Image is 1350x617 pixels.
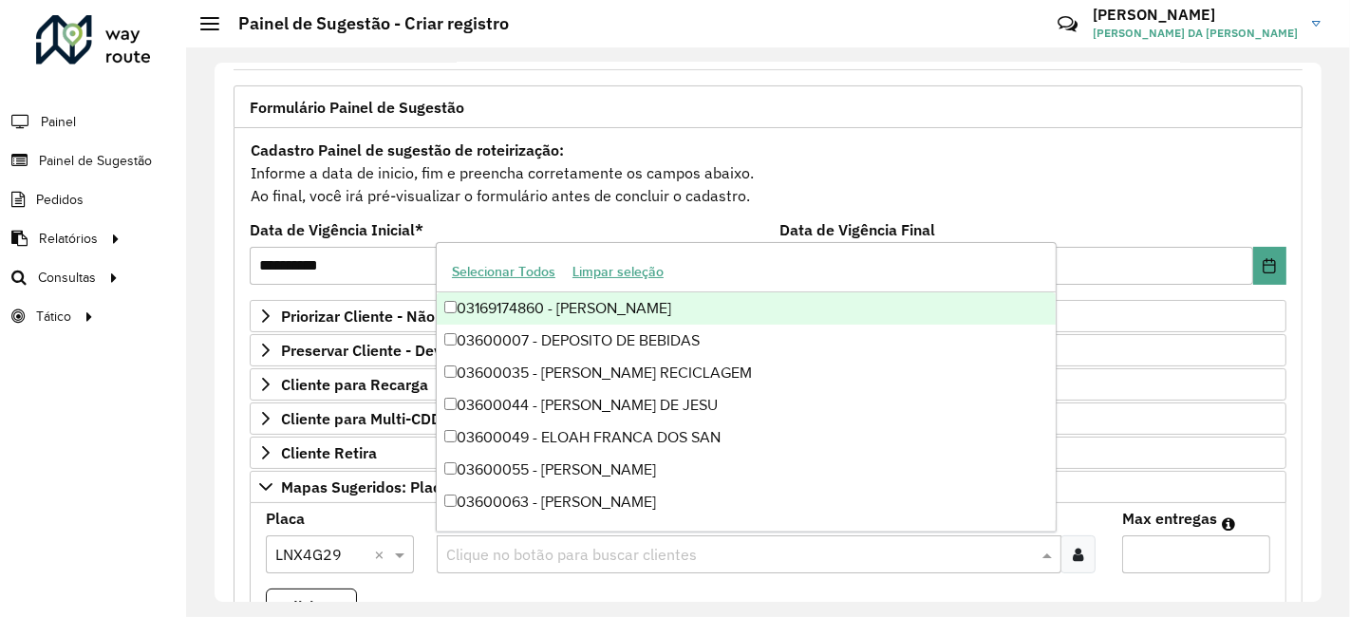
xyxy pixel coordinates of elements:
em: Máximo de clientes que serão colocados na mesma rota com os clientes informados [1222,516,1235,532]
a: Contato Rápido [1047,4,1088,45]
a: Cliente Retira [250,437,1286,469]
span: Painel de Sugestão [39,151,152,171]
div: 03600063 - [PERSON_NAME] [437,486,1056,518]
span: Preservar Cliente - Devem ficar no buffer, não roteirizar [281,343,667,358]
label: Placa [266,507,305,530]
div: 03600049 - ELOAH FRANCA DOS SAN [437,421,1056,454]
span: Cliente Retira [281,445,377,460]
div: 03600044 - [PERSON_NAME] DE JESU [437,389,1056,421]
span: Cliente para Recarga [281,377,428,392]
span: Painel [41,112,76,132]
a: Cliente para Recarga [250,368,1286,401]
div: Informe a data de inicio, fim e preencha corretamente os campos abaixo. Ao final, você irá pré-vi... [250,138,1286,208]
label: Data de Vigência Final [779,218,935,241]
span: Mapas Sugeridos: Placa-Cliente [281,479,504,495]
h2: Painel de Sugestão - Criar registro [219,13,509,34]
label: Data de Vigência Inicial [250,218,423,241]
label: Max entregas [1122,507,1217,530]
span: Cliente para Multi-CDD/Internalização [281,411,549,426]
span: Clear all [374,543,390,566]
a: Preservar Cliente - Devem ficar no buffer, não roteirizar [250,334,1286,366]
span: Relatórios [39,229,98,249]
span: Priorizar Cliente - Não podem ficar no buffer [281,308,591,324]
strong: Cadastro Painel de sugestão de roteirização: [251,140,564,159]
div: 03600137 - SHIRLEI DA [437,518,1056,551]
span: Consultas [38,268,96,288]
h3: [PERSON_NAME] [1093,6,1298,24]
a: Mapas Sugeridos: Placa-Cliente [250,471,1286,503]
ng-dropdown-panel: Options list [436,242,1057,532]
div: 03169174860 - [PERSON_NAME] [437,292,1056,325]
button: Selecionar Todos [443,257,564,287]
span: [PERSON_NAME] DA [PERSON_NAME] [1093,25,1298,42]
span: Formulário Painel de Sugestão [250,100,464,115]
button: Choose Date [1253,247,1286,285]
div: 03600035 - [PERSON_NAME] RECICLAGEM [437,357,1056,389]
a: Priorizar Cliente - Não podem ficar no buffer [250,300,1286,332]
button: Limpar seleção [564,257,672,287]
div: 03600007 - DEPOSITO DE BEBIDAS [437,325,1056,357]
span: Tático [36,307,71,327]
div: 03600055 - [PERSON_NAME] [437,454,1056,486]
a: Cliente para Multi-CDD/Internalização [250,402,1286,435]
span: Pedidos [36,190,84,210]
